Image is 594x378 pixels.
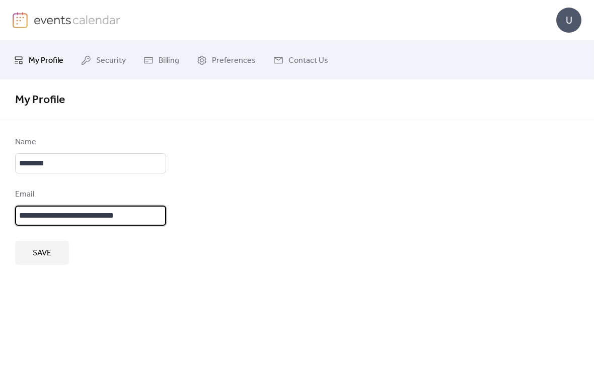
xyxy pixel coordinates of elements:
span: My Profile [29,53,63,68]
a: Security [73,45,133,75]
div: Email [15,188,164,201]
span: Save [33,247,51,259]
span: Preferences [212,53,256,68]
a: My Profile [6,45,71,75]
span: My Profile [15,89,65,111]
span: Contact Us [288,53,328,68]
div: U [556,8,581,33]
img: logo-type [34,12,121,27]
span: Billing [159,53,179,68]
button: Save [15,241,69,265]
a: Billing [136,45,187,75]
a: Contact Us [266,45,336,75]
a: Preferences [189,45,263,75]
div: Name [15,136,164,148]
span: Security [96,53,126,68]
img: logo [13,12,28,28]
